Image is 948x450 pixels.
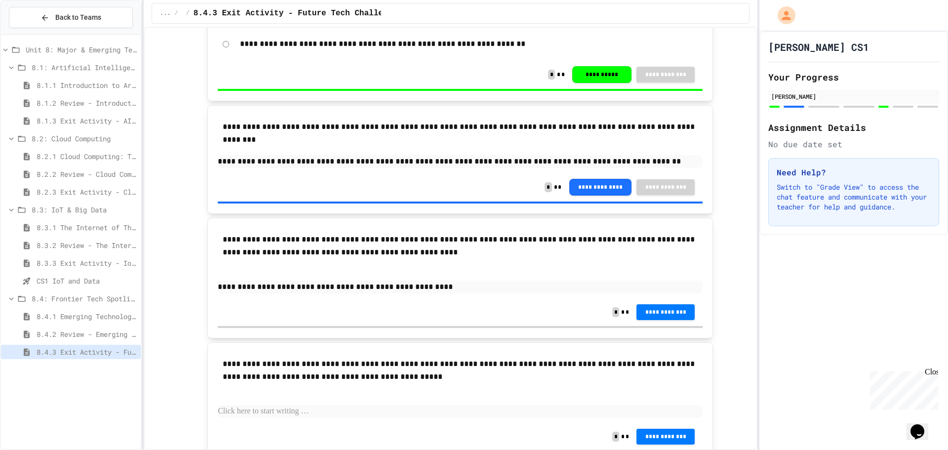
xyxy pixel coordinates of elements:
h3: Need Help? [777,166,931,178]
span: 8.1.3 Exit Activity - AI Detective [37,116,137,126]
button: Back to Teams [9,7,133,28]
span: 8.4.3 Exit Activity - Future Tech Challenge [194,7,397,19]
span: / [174,9,178,17]
h2: Your Progress [768,70,939,84]
span: 8.1.1 Introduction to Artificial Intelligence [37,80,137,90]
span: 8.3: IoT & Big Data [32,205,137,215]
span: 8.2: Cloud Computing [32,133,137,144]
div: Chat with us now!Close [4,4,68,63]
iframe: chat widget [866,368,938,409]
span: 8.3.2 Review - The Internet of Things and Big Data [37,240,137,250]
span: 8.4: Frontier Tech Spotlight [32,293,137,304]
span: 8.2.1 Cloud Computing: Transforming the Digital World [37,151,137,162]
span: 8.4.2 Review - Emerging Technologies: Shaping Our Digital Future [37,329,137,339]
span: 8.2.3 Exit Activity - Cloud Service Detective [37,187,137,197]
iframe: chat widget [907,410,938,440]
div: No due date set [768,138,939,150]
p: Switch to "Grade View" to access the chat feature and communicate with your teacher for help and ... [777,182,931,212]
span: 8.2.2 Review - Cloud Computing [37,169,137,179]
span: 8.1: Artificial Intelligence Basics [32,62,137,73]
span: 8.4.1 Emerging Technologies: Shaping Our Digital Future [37,311,137,322]
h1: [PERSON_NAME] CS1 [768,40,869,54]
span: CS1 IoT and Data [37,276,137,286]
span: 8.3.1 The Internet of Things and Big Data: Our Connected Digital World [37,222,137,233]
span: Back to Teams [55,12,101,23]
h2: Assignment Details [768,121,939,134]
div: [PERSON_NAME] [771,92,936,101]
div: My Account [767,4,798,27]
span: / [186,9,190,17]
span: 8.1.2 Review - Introduction to Artificial Intelligence [37,98,137,108]
span: 8.4.3 Exit Activity - Future Tech Challenge [37,347,137,357]
span: ... [160,9,171,17]
span: Unit 8: Major & Emerging Technologies [26,44,137,55]
span: 8.3.3 Exit Activity - IoT Data Detective Challenge [37,258,137,268]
